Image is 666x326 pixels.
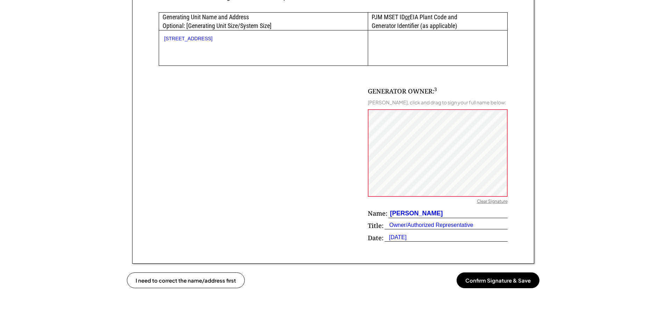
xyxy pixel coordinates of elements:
[368,13,507,30] div: PJM MSET ID EIA Plant Code and Generator Identifier (as applicable)
[368,87,437,96] div: GENERATOR OWNER:
[385,234,407,241] div: [DATE]
[405,13,410,21] u: or
[368,99,506,105] div: [PERSON_NAME], click and drag to sign your full name below:
[159,13,368,30] div: Generating Unit Name and Address Optional: [Generating Unit Size/System Size]
[434,86,437,92] sup: 3
[164,36,363,42] div: [STREET_ADDRESS]
[457,272,539,288] button: Confirm Signature & Save
[385,221,473,229] div: Owner/Authorized Representative
[127,272,245,288] button: I need to correct the name/address first
[368,209,387,218] div: Name:
[368,221,384,230] div: Title:
[368,234,384,242] div: Date:
[388,209,443,218] div: [PERSON_NAME]
[477,199,508,206] div: Clear Signature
